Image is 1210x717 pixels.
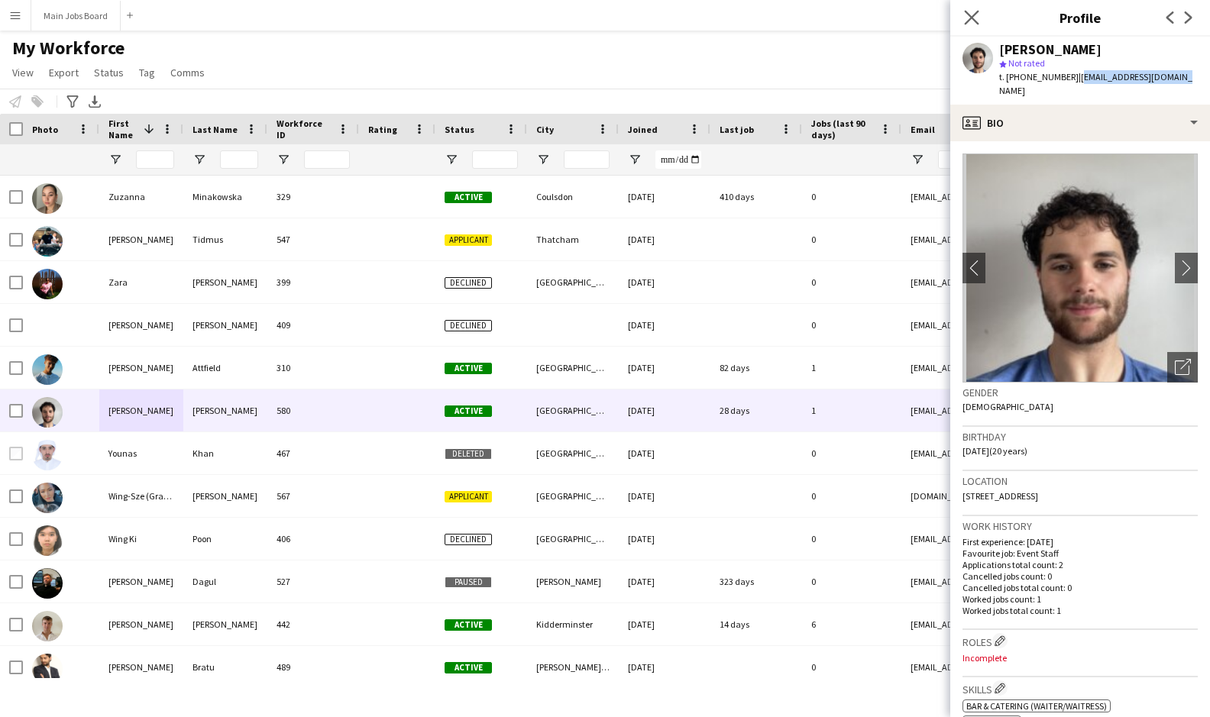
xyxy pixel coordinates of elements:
[445,491,492,502] span: Applicant
[445,662,492,673] span: Active
[86,92,104,111] app-action-btn: Export XLSX
[32,654,63,684] img: Vladut Alexandru Bratu
[619,646,710,688] div: [DATE]
[267,603,359,645] div: 442
[901,603,1207,645] div: [EMAIL_ADDRESS][DOMAIN_NAME]
[619,176,710,218] div: [DATE]
[962,445,1027,457] span: [DATE] (20 years)
[710,603,802,645] div: 14 days
[962,593,1198,605] p: Worked jobs count: 1
[619,389,710,431] div: [DATE]
[445,405,492,417] span: Active
[619,432,710,474] div: [DATE]
[32,124,58,135] span: Photo
[368,124,397,135] span: Rating
[99,518,183,560] div: Wing Ki
[619,218,710,260] div: [DATE]
[445,124,474,135] span: Status
[12,66,34,79] span: View
[962,430,1198,444] h3: Birthday
[49,66,79,79] span: Export
[32,183,63,214] img: Zuzanna Minakowska
[164,63,211,82] a: Comms
[901,560,1207,602] div: [EMAIL_ADDRESS][DOMAIN_NAME]
[267,432,359,474] div: 467
[962,680,1198,696] h3: Skills
[183,432,267,474] div: Khan
[802,347,901,389] div: 1
[183,176,267,218] div: Minakowska
[99,560,183,602] div: [PERSON_NAME]
[962,633,1198,649] h3: Roles
[183,475,267,517] div: [PERSON_NAME]
[802,475,901,517] div: 0
[802,176,901,218] div: 0
[32,440,63,470] img: Younas Khan
[133,63,161,82] a: Tag
[802,218,901,260] div: 0
[901,176,1207,218] div: [EMAIL_ADDRESS][DOMAIN_NAME]
[962,153,1198,383] img: Crew avatar or photo
[710,560,802,602] div: 323 days
[710,347,802,389] div: 82 days
[183,389,267,431] div: [PERSON_NAME]
[619,475,710,517] div: [DATE]
[527,176,619,218] div: Coulsdon
[527,560,619,602] div: [PERSON_NAME]
[811,118,874,140] span: Jobs (last 90 days)
[962,536,1198,547] p: First experience: [DATE]
[802,518,901,560] div: 0
[445,577,492,588] span: Paused
[527,518,619,560] div: [GEOGRAPHIC_DATA]
[802,261,901,303] div: 0
[267,261,359,303] div: 399
[619,261,710,303] div: [DATE]
[99,218,183,260] div: [PERSON_NAME]
[619,347,710,389] div: [DATE]
[63,92,82,111] app-action-btn: Advanced filters
[911,153,924,166] button: Open Filter Menu
[950,8,1210,27] h3: Profile
[267,347,359,389] div: 310
[527,432,619,474] div: [GEOGRAPHIC_DATA]
[99,261,183,303] div: Zara
[962,401,1053,412] span: [DEMOGRAPHIC_DATA]
[170,66,205,79] span: Comms
[192,124,238,135] span: Last Name
[99,176,183,218] div: Zuzanna
[183,560,267,602] div: Dagul
[183,646,267,688] div: Bratu
[6,63,40,82] a: View
[267,389,359,431] div: 580
[267,176,359,218] div: 329
[802,603,901,645] div: 6
[99,304,183,346] div: [PERSON_NAME]
[32,483,63,513] img: Wing-Sze (Grace) Cheuk
[183,218,267,260] div: Tidmus
[527,261,619,303] div: [GEOGRAPHIC_DATA]
[445,619,492,631] span: Active
[901,518,1207,560] div: [EMAIL_ADDRESS][DOMAIN_NAME]
[12,37,125,60] span: My Workforce
[472,150,518,169] input: Status Filter Input
[962,559,1198,570] p: Applications total count: 2
[564,150,610,169] input: City Filter Input
[88,63,130,82] a: Status
[527,603,619,645] div: Kidderminster
[962,519,1198,533] h3: Work history
[220,150,258,169] input: Last Name Filter Input
[901,218,1207,260] div: [EMAIL_ADDRESS][DOMAIN_NAME]
[962,605,1198,616] p: Worked jobs total count: 1
[32,611,63,641] img: William Wakeford
[99,389,183,431] div: [PERSON_NAME]
[1008,57,1045,69] span: Not rated
[99,603,183,645] div: [PERSON_NAME]
[962,547,1198,559] p: Favourite job: Event Staff
[527,218,619,260] div: Thatcham
[619,603,710,645] div: [DATE]
[962,570,1198,582] p: Cancelled jobs count: 0
[901,646,1207,688] div: [EMAIL_ADDRESS][DOMAIN_NAME]
[802,389,901,431] div: 1
[267,218,359,260] div: 547
[445,534,492,545] span: Declined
